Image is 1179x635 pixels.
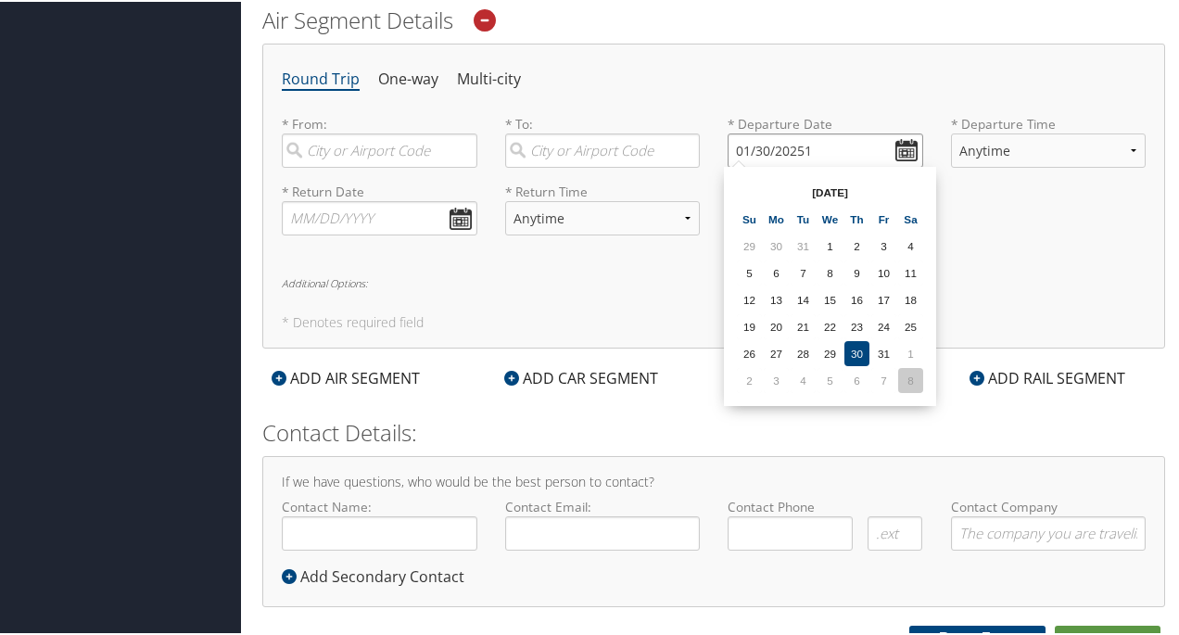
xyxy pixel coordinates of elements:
td: 6 [764,259,789,284]
td: 30 [844,339,869,364]
td: 8 [898,366,923,391]
label: * Departure Date [728,113,923,132]
td: 17 [871,286,896,311]
li: Round Trip [282,61,360,95]
td: 18 [898,286,923,311]
li: One-way [378,61,438,95]
td: 16 [844,286,869,311]
td: 27 [764,339,789,364]
label: * Return Date [282,181,477,199]
input: City or Airport Code [282,132,477,166]
label: * To: [505,113,701,166]
td: 24 [871,312,896,337]
th: Mo [764,205,789,230]
td: 2 [737,366,762,391]
td: 10 [871,259,896,284]
h2: Air Segment Details [262,3,1165,34]
label: Contact Phone [728,496,923,514]
input: MM/DD/YYYY [282,199,477,234]
div: Add Secondary Contact [282,564,474,586]
td: 28 [791,339,816,364]
th: Tu [791,205,816,230]
td: 29 [818,339,843,364]
td: 8 [818,259,843,284]
th: Su [737,205,762,230]
td: 13 [764,286,789,311]
th: [DATE] [764,178,896,203]
h6: Additional Options: [282,276,1146,286]
h5: * Denotes required field [282,314,1146,327]
input: .ext [868,514,922,549]
td: 6 [844,366,869,391]
h2: Contact Details: [262,415,1165,447]
td: 15 [818,286,843,311]
label: * From: [282,113,477,166]
td: 3 [764,366,789,391]
input: Contact Company [951,514,1147,549]
td: 4 [898,232,923,257]
label: Contact Name: [282,496,477,549]
input: MM/DD/YYYY [728,132,923,166]
th: Sa [898,205,923,230]
td: 30 [764,232,789,257]
td: 19 [737,312,762,337]
td: 29 [737,232,762,257]
td: 14 [791,286,816,311]
td: 4 [791,366,816,391]
td: 26 [737,339,762,364]
label: * Departure Time [951,113,1147,181]
td: 22 [818,312,843,337]
th: We [818,205,843,230]
td: 3 [871,232,896,257]
td: 20 [764,312,789,337]
th: Th [844,205,869,230]
input: Contact Email: [505,514,701,549]
td: 12 [737,286,762,311]
div: ADD RAIL SEGMENT [960,365,1135,387]
div: ADD AIR SEGMENT [262,365,429,387]
input: City or Airport Code [505,132,701,166]
td: 1 [818,232,843,257]
td: 25 [898,312,923,337]
li: Multi-city [457,61,521,95]
td: 31 [871,339,896,364]
td: 7 [871,366,896,391]
td: 31 [791,232,816,257]
td: 21 [791,312,816,337]
label: Contact Email: [505,496,701,549]
input: Contact Name: [282,514,477,549]
td: 2 [844,232,869,257]
td: 5 [737,259,762,284]
td: 7 [791,259,816,284]
label: Contact Company [951,496,1147,549]
td: 5 [818,366,843,391]
select: * Departure Time [951,132,1147,166]
td: 9 [844,259,869,284]
th: Fr [871,205,896,230]
h4: If we have questions, who would be the best person to contact? [282,474,1146,487]
label: * Return Time [505,181,701,199]
td: 1 [898,339,923,364]
td: 23 [844,312,869,337]
td: 11 [898,259,923,284]
div: ADD CAR SEGMENT [495,365,667,387]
